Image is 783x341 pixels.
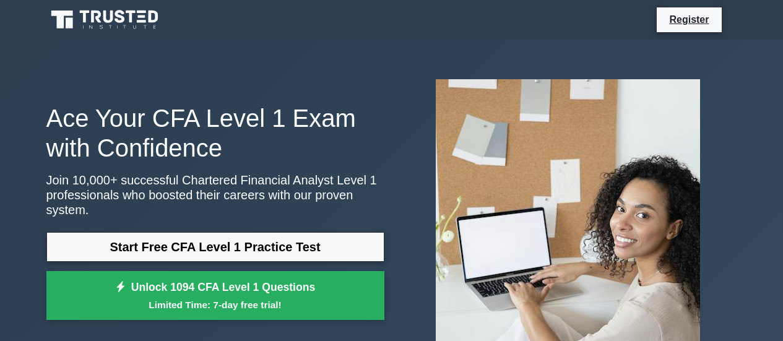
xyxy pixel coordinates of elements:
a: Register [662,12,716,27]
small: Limited Time: 7-day free trial! [62,298,369,312]
p: Join 10,000+ successful Chartered Financial Analyst Level 1 professionals who boosted their caree... [46,173,384,217]
a: Start Free CFA Level 1 Practice Test [46,232,384,262]
h1: Ace Your CFA Level 1 Exam with Confidence [46,103,384,163]
a: Unlock 1094 CFA Level 1 QuestionsLimited Time: 7-day free trial! [46,271,384,321]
